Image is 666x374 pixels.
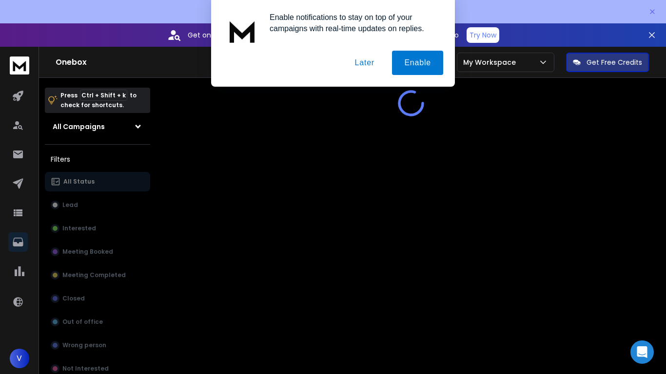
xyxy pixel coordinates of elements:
button: V [10,349,29,368]
span: Ctrl + Shift + k [80,90,127,101]
h3: Filters [45,152,150,166]
div: Enable notifications to stay on top of your campaigns with real-time updates on replies. [262,12,443,34]
button: Enable [392,51,443,75]
button: All Campaigns [45,117,150,136]
p: Press to check for shortcuts. [60,91,137,110]
div: Open Intercom Messenger [630,340,654,364]
img: notification icon [223,12,262,51]
button: Later [342,51,386,75]
h1: All Campaigns [53,122,105,131]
